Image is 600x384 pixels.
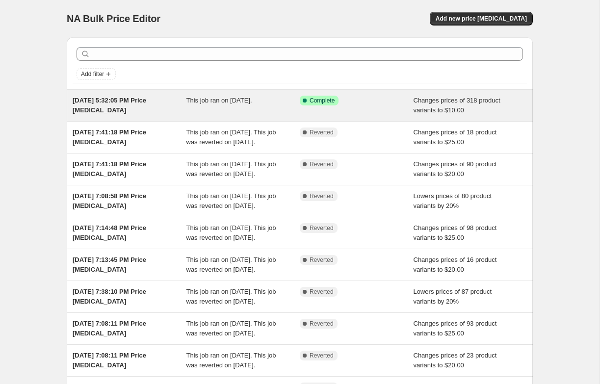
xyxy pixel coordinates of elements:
[414,320,497,337] span: Changes prices of 93 product variants to $25.00
[186,224,276,241] span: This job ran on [DATE]. This job was reverted on [DATE].
[414,97,500,114] span: Changes prices of 318 product variants to $10.00
[186,320,276,337] span: This job ran on [DATE]. This job was reverted on [DATE].
[310,320,334,328] span: Reverted
[414,128,497,146] span: Changes prices of 18 product variants to $25.00
[73,97,146,114] span: [DATE] 5:32:05 PM Price [MEDICAL_DATA]
[73,224,146,241] span: [DATE] 7:14:48 PM Price [MEDICAL_DATA]
[73,160,146,178] span: [DATE] 7:41:18 PM Price [MEDICAL_DATA]
[310,128,334,136] span: Reverted
[186,97,252,104] span: This job ran on [DATE].
[310,256,334,264] span: Reverted
[310,97,335,104] span: Complete
[73,192,146,209] span: [DATE] 7:08:58 PM Price [MEDICAL_DATA]
[186,288,276,305] span: This job ran on [DATE]. This job was reverted on [DATE].
[414,224,497,241] span: Changes prices of 98 product variants to $25.00
[77,68,116,80] button: Add filter
[414,192,492,209] span: Lowers prices of 80 product variants by 20%
[414,160,497,178] span: Changes prices of 90 product variants to $20.00
[310,192,334,200] span: Reverted
[73,320,146,337] span: [DATE] 7:08:11 PM Price [MEDICAL_DATA]
[310,352,334,359] span: Reverted
[414,288,492,305] span: Lowers prices of 87 product variants by 20%
[73,256,146,273] span: [DATE] 7:13:45 PM Price [MEDICAL_DATA]
[310,288,334,296] span: Reverted
[73,288,146,305] span: [DATE] 7:38:10 PM Price [MEDICAL_DATA]
[414,256,497,273] span: Changes prices of 16 product variants to $20.00
[186,160,276,178] span: This job ran on [DATE]. This job was reverted on [DATE].
[67,13,160,24] span: NA Bulk Price Editor
[436,15,527,23] span: Add new price [MEDICAL_DATA]
[186,192,276,209] span: This job ran on [DATE]. This job was reverted on [DATE].
[81,70,104,78] span: Add filter
[73,352,146,369] span: [DATE] 7:08:11 PM Price [MEDICAL_DATA]
[414,352,497,369] span: Changes prices of 23 product variants to $20.00
[186,352,276,369] span: This job ran on [DATE]. This job was reverted on [DATE].
[186,256,276,273] span: This job ran on [DATE]. This job was reverted on [DATE].
[310,160,334,168] span: Reverted
[73,128,146,146] span: [DATE] 7:41:18 PM Price [MEDICAL_DATA]
[310,224,334,232] span: Reverted
[430,12,533,26] button: Add new price [MEDICAL_DATA]
[186,128,276,146] span: This job ran on [DATE]. This job was reverted on [DATE].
